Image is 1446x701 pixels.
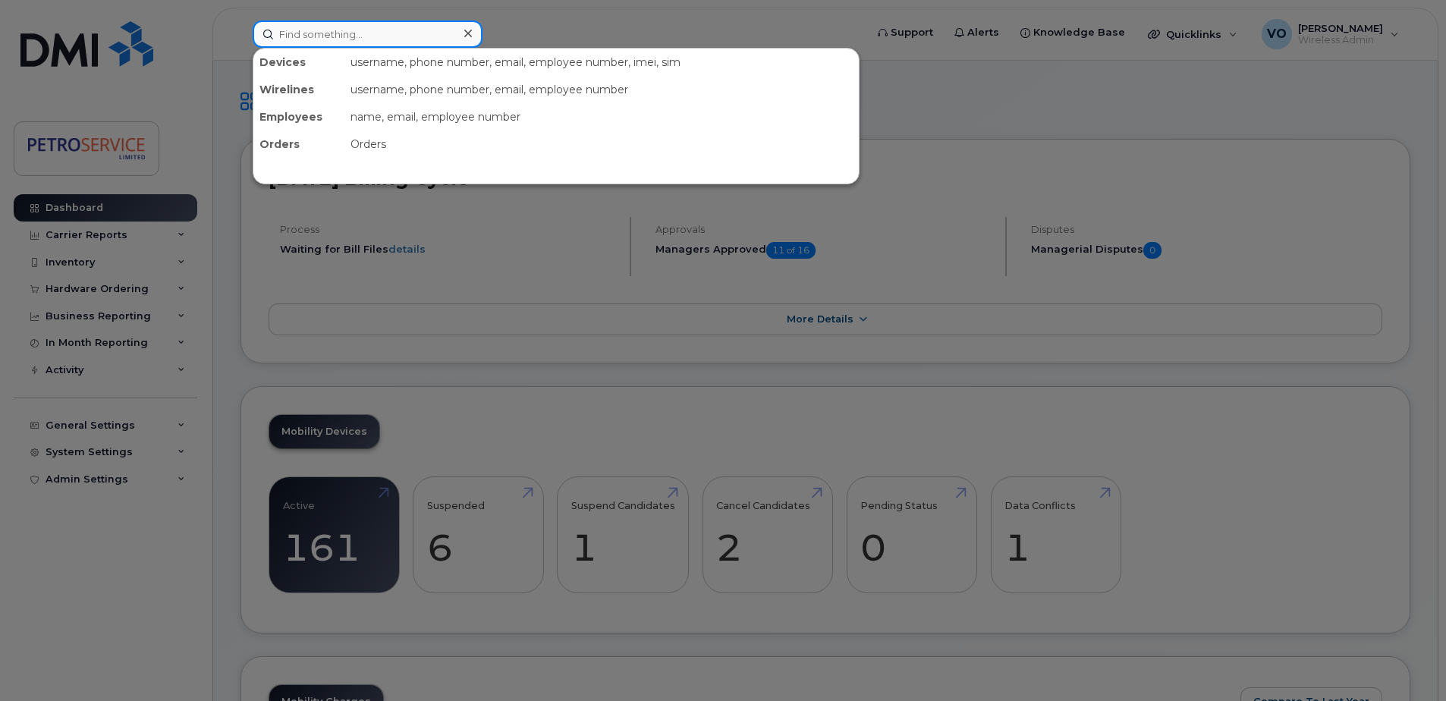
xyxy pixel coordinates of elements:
[253,76,344,103] div: Wirelines
[344,49,859,76] div: username, phone number, email, employee number, imei, sim
[344,130,859,158] div: Orders
[253,49,344,76] div: Devices
[344,103,859,130] div: name, email, employee number
[344,76,859,103] div: username, phone number, email, employee number
[253,103,344,130] div: Employees
[253,130,344,158] div: Orders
